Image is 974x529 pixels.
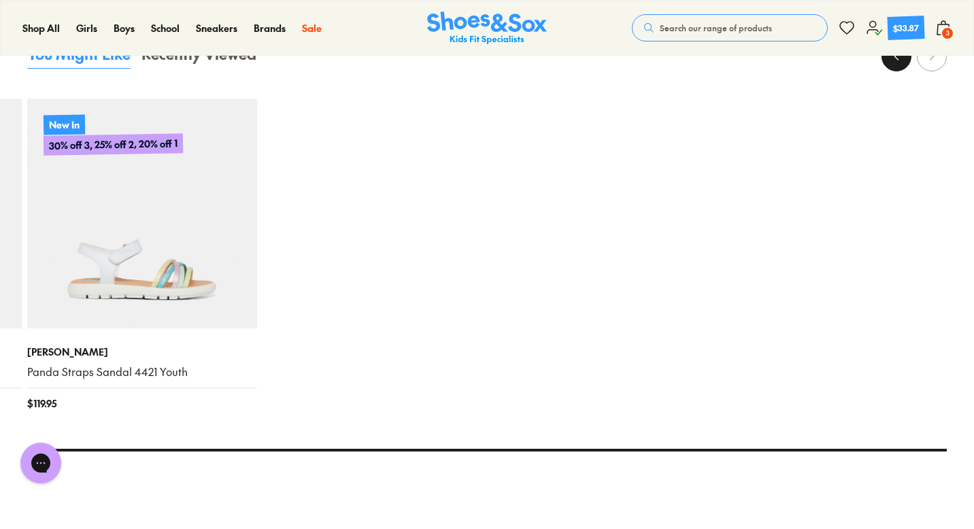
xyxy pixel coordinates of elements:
[893,21,920,34] div: $33.87
[151,21,180,35] a: School
[941,27,954,40] span: 3
[632,14,828,41] button: Search our range of products
[427,12,547,45] a: Shoes & Sox
[27,345,257,359] p: [PERSON_NAME]
[27,43,131,69] button: You Might Like
[76,21,97,35] a: Girls
[866,16,924,39] a: $33.87
[27,99,257,328] a: New In30% off 3, 25% off 2, 20% off 1
[660,22,772,34] span: Search our range of products
[22,21,60,35] a: Shop All
[27,396,56,411] span: $ 119.95
[14,438,68,488] iframe: Gorgias live chat messenger
[141,43,256,69] button: Recently Viewed
[44,115,85,135] p: New In
[254,21,286,35] a: Brands
[302,21,322,35] a: Sale
[27,364,257,379] a: Panda Straps Sandal 4421 Youth
[44,133,183,156] p: 30% off 3, 25% off 2, 20% off 1
[935,13,952,43] button: 3
[114,21,135,35] a: Boys
[427,12,547,45] img: SNS_Logo_Responsive.svg
[196,21,237,35] a: Sneakers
